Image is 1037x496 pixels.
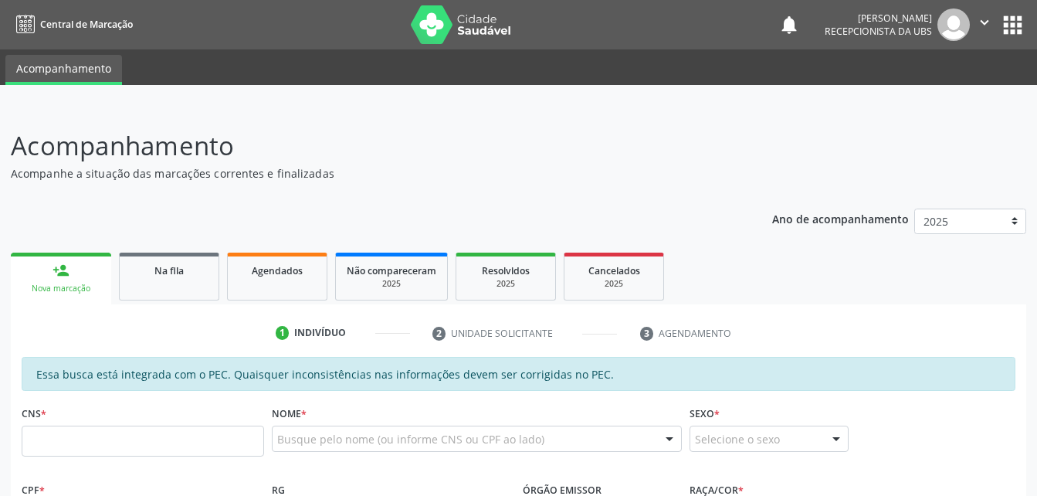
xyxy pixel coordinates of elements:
div: Indivíduo [294,326,346,340]
a: Central de Marcação [11,12,133,37]
div: Essa busca está integrada com o PEC. Quaisquer inconsistências nas informações devem ser corrigid... [22,357,1015,391]
label: Sexo [690,402,720,426]
div: 1 [276,326,290,340]
div: 2025 [467,278,544,290]
span: Central de Marcação [40,18,133,31]
p: Ano de acompanhamento [772,209,909,228]
span: Agendados [252,264,303,277]
i:  [976,14,993,31]
p: Acompanhamento [11,127,722,165]
span: Selecione o sexo [695,431,780,447]
div: Nova marcação [22,283,100,294]
img: img [937,8,970,41]
button: apps [999,12,1026,39]
span: Busque pelo nome (ou informe CNS ou CPF ao lado) [277,431,544,447]
p: Acompanhe a situação das marcações correntes e finalizadas [11,165,722,182]
span: Resolvidos [482,264,530,277]
label: Nome [272,402,307,426]
a: Acompanhamento [5,55,122,85]
div: person_add [53,262,69,279]
label: CNS [22,402,46,426]
span: Na fila [154,264,184,277]
div: 2025 [347,278,436,290]
span: Recepcionista da UBS [825,25,932,38]
span: Não compareceram [347,264,436,277]
button:  [970,8,999,41]
span: Cancelados [588,264,640,277]
div: [PERSON_NAME] [825,12,932,25]
div: 2025 [575,278,652,290]
button: notifications [778,14,800,36]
